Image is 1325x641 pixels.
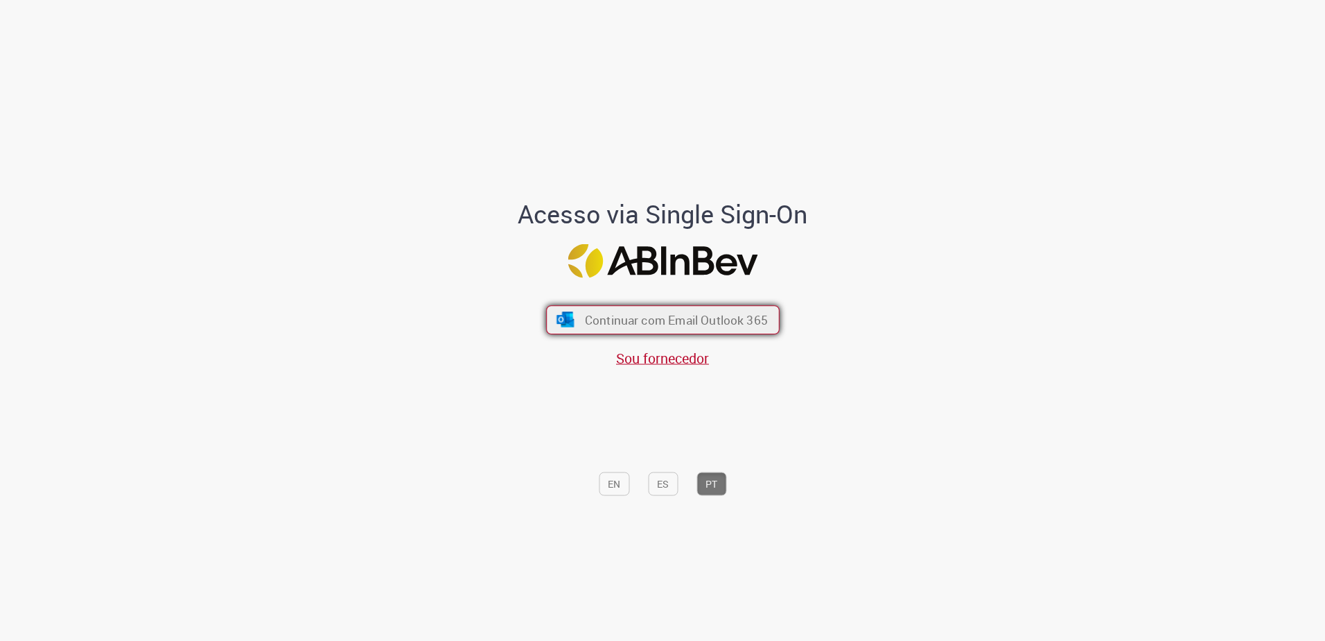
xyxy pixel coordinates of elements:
span: Continuar com Email Outlook 365 [584,311,767,327]
h1: Acesso via Single Sign-On [471,200,855,228]
button: ES [648,472,678,495]
button: ícone Azure/Microsoft 360 Continuar com Email Outlook 365 [546,305,780,334]
a: Sou fornecedor [616,349,709,368]
button: PT [696,472,726,495]
img: Logo ABInBev [568,244,757,278]
button: EN [599,472,629,495]
img: ícone Azure/Microsoft 360 [555,312,575,327]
